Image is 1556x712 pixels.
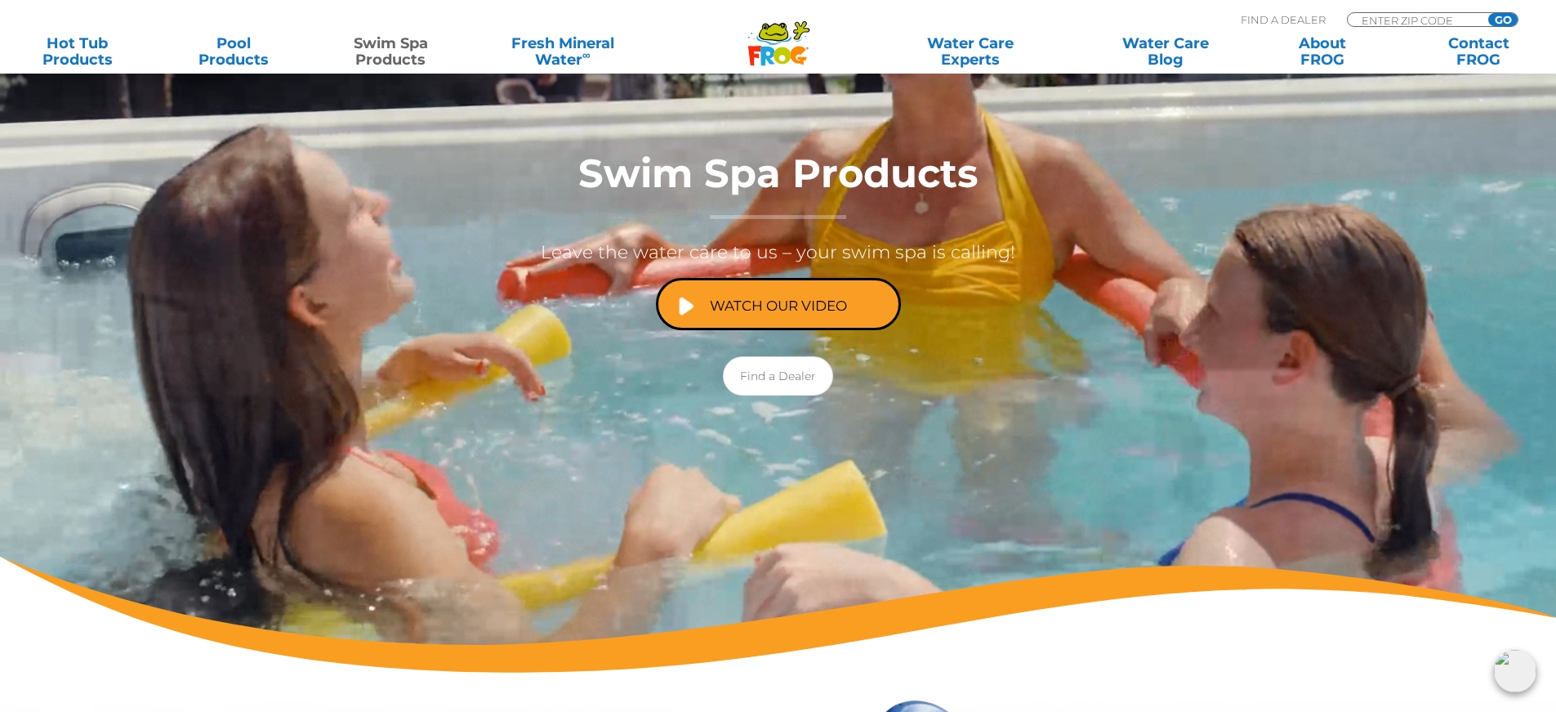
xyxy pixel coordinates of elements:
a: Find a Dealer [723,356,833,396]
a: Hot TubProducts [16,35,138,68]
a: AboutFROG [1261,35,1383,68]
a: Watch Our Video [656,278,901,330]
input: GO [1488,13,1518,26]
p: Find A Dealer [1241,12,1326,27]
input: Zip Code Form [1360,13,1470,27]
a: Swim SpaProducts [330,35,452,68]
h1: Swim Spa Products [452,152,1105,219]
a: PoolProducts [173,35,295,68]
sup: ∞ [582,48,591,61]
a: ContactFROG [1418,35,1540,68]
a: Water CareBlog [1104,35,1226,68]
img: openIcon [1494,650,1536,692]
a: Water CareExperts [872,35,1069,68]
p: Leave the water care to us – your swim spa is calling! [452,235,1105,270]
a: Fresh MineralWater∞ [486,35,639,68]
